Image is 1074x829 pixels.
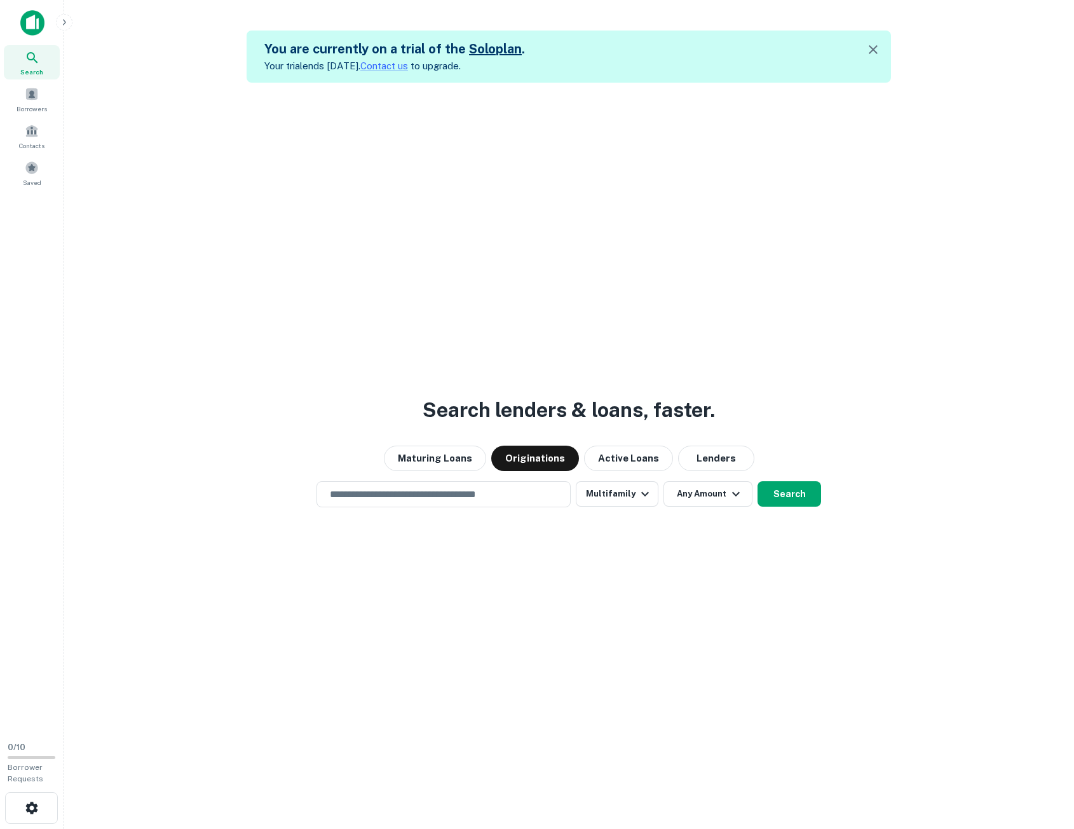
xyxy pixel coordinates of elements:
[491,446,579,471] button: Originations
[576,481,658,507] button: Multifamily
[584,446,673,471] button: Active Loans
[264,39,525,58] h5: You are currently on a trial of the .
[4,156,60,190] a: Saved
[264,58,525,74] p: Your trial ends [DATE]. to upgrade.
[8,763,43,783] span: Borrower Requests
[17,104,47,114] span: Borrowers
[663,481,752,507] button: Any Amount
[20,67,43,77] span: Search
[4,82,60,116] a: Borrowers
[384,446,486,471] button: Maturing Loans
[4,45,60,79] a: Search
[23,177,41,188] span: Saved
[469,41,522,57] a: Soloplan
[19,140,44,151] span: Contacts
[423,395,715,425] h3: Search lenders & loans, faster.
[8,743,25,752] span: 0 / 10
[360,60,408,71] a: Contact us
[20,10,44,36] img: capitalize-icon.png
[4,119,60,153] a: Contacts
[758,481,821,507] button: Search
[1010,727,1074,788] iframe: Chat Widget
[678,446,754,471] button: Lenders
